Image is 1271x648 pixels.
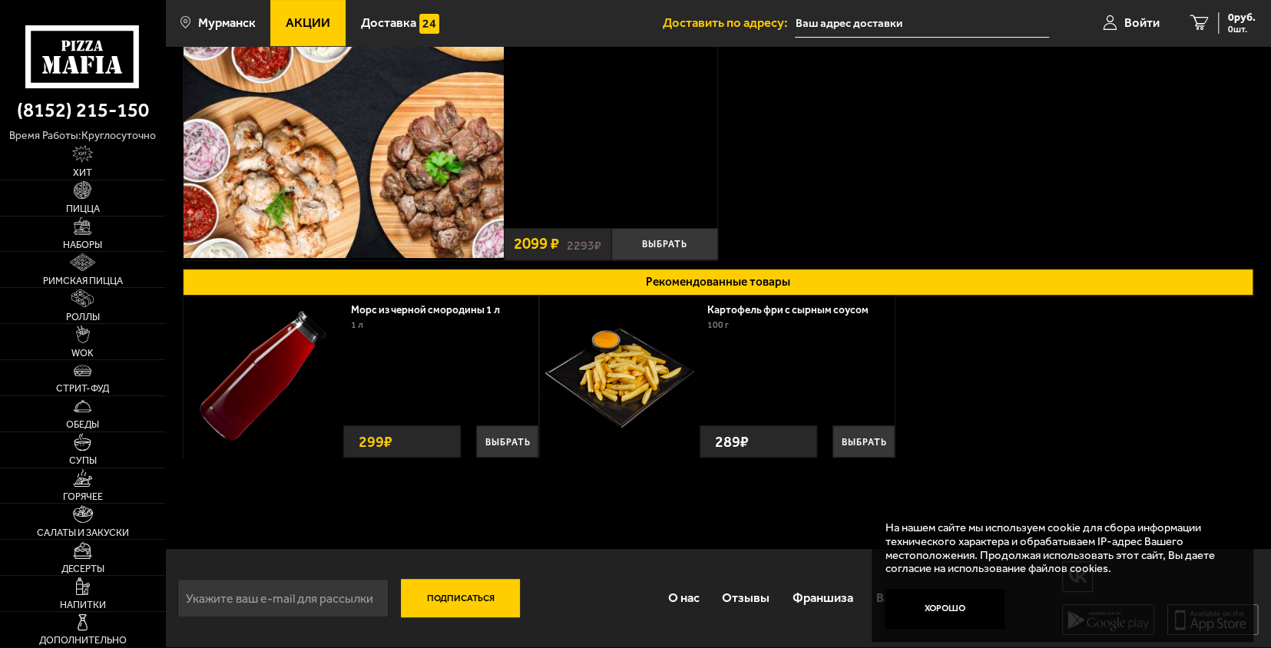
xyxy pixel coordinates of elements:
a: О нас [657,577,711,620]
span: Горячее [63,492,103,502]
a: Картофель фри с сырным соусом [707,303,882,316]
a: Вакансии [865,577,942,620]
span: Римская пицца [43,276,123,286]
span: 1 л [351,319,363,330]
span: 2099 ₽ [514,236,559,252]
button: Выбрать [476,425,538,458]
span: Салаты и закуски [37,528,129,538]
span: Стрит-фуд [56,384,109,394]
span: Наборы [63,240,102,250]
button: Рекомендованные товары [183,269,1253,296]
span: 100 г [707,319,729,330]
span: Роллы [66,312,100,322]
input: Ваш адрес доставки [795,9,1049,38]
p: На нашем сайте мы используем cookie для сбора информации технического характера и обрабатываем IP... [885,521,1230,576]
button: Выбрать [832,425,895,458]
span: Дополнительно [39,636,127,646]
a: Франшиза [781,577,865,620]
strong: 299 ₽ [355,426,396,457]
span: Доставка [361,17,416,30]
a: Отзывы [710,577,781,620]
button: Выбрать [611,228,718,260]
img: 15daf4d41897b9f0e9f617042186c801.svg [419,14,439,34]
span: WOK [71,349,94,359]
strong: 289 ₽ [711,426,753,457]
span: Десерты [61,564,104,574]
input: Укажите ваш e-mail для рассылки [177,579,389,617]
span: Мурманск [197,17,255,30]
span: Акции [286,17,330,30]
span: Доставить по адресу: [662,17,795,30]
span: Обеды [66,420,99,430]
span: 0 руб. [1228,12,1256,23]
button: Хорошо [885,589,1004,629]
span: Пицца [66,204,100,214]
span: Напитки [60,600,106,610]
span: Супы [69,456,97,466]
s: 2293 ₽ [567,236,601,252]
button: Подписаться [401,579,520,617]
span: 0 шт. [1228,25,1256,34]
span: Войти [1124,17,1160,30]
span: Хит [73,168,92,178]
a: Морс из черной смородины 1 л [351,303,513,316]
